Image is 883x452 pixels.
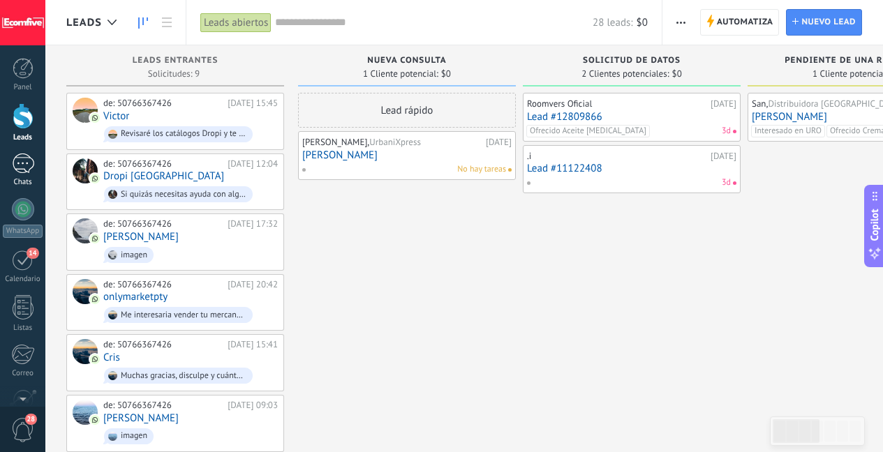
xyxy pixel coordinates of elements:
[25,414,37,425] span: 28
[121,310,246,320] div: Me interesaria vender tu mercancia
[73,279,98,304] div: onlymarketpty
[530,56,734,68] div: Solicitud de datos
[131,9,155,36] a: Leads
[3,369,43,378] div: Correo
[90,234,100,243] img: com.amocrm.amocrmwa.svg
[155,9,179,36] a: Lista
[90,294,100,304] img: com.amocrm.amocrmwa.svg
[103,110,129,122] a: Victor
[228,339,278,350] div: [DATE] 15:41
[3,178,43,187] div: Chats
[786,9,862,36] a: Nuevo lead
[508,168,512,172] span: No hay nada asignado
[671,9,691,36] button: Más
[3,225,43,238] div: WhatsApp
[593,16,632,29] span: 28 leads:
[367,56,446,66] span: Nueva consulta
[103,231,179,243] a: [PERSON_NAME]
[103,339,223,350] div: de: 50766367426
[298,93,516,128] div: Lead rápido
[305,56,509,68] div: Nueva consulta
[369,136,421,148] span: UrbaniXpress
[103,98,223,109] div: de: 50766367426
[700,9,780,36] a: Automatiza
[527,151,707,162] div: .i
[228,400,278,411] div: [DATE] 09:03
[103,218,223,229] div: de: 50766367426
[148,70,200,78] span: Solicitudes: 9
[103,352,120,363] a: Cris
[711,151,736,162] div: [DATE]
[581,70,669,78] span: 2 Clientes potenciales:
[3,133,43,142] div: Leads
[637,16,648,29] span: $0
[722,125,731,137] span: 3d
[302,137,482,148] div: [PERSON_NAME],
[733,130,736,133] span: Tareas caducadas
[3,83,43,92] div: Panel
[73,158,98,183] div: Dropi Panamá
[228,98,278,109] div: [DATE] 15:45
[66,16,102,29] span: Leads
[302,149,512,161] a: [PERSON_NAME]
[121,250,147,260] div: imagen
[133,56,218,66] span: Leads Entrantes
[3,275,43,284] div: Calendario
[90,415,100,425] img: com.amocrm.amocrmwa.svg
[103,279,223,290] div: de: 50766367426
[733,181,736,185] span: Tareas caducadas
[527,98,707,110] div: Roomvers Oficial
[103,170,224,182] a: Dropi [GEOGRAPHIC_DATA]
[27,248,38,259] span: 14
[711,98,736,110] div: [DATE]
[121,129,246,139] div: Revisaré los catálogos Dropi y te informo, gracias bro
[441,70,451,78] span: $0
[90,174,100,183] img: com.amocrm.amocrmwa.svg
[228,158,278,169] div: [DATE] 12:04
[121,371,246,381] div: Muchas gracias, disculpe y cuánto sería el tiempo de entrega?
[526,125,650,137] span: Ofrecido Aceite [MEDICAL_DATA]
[801,10,856,35] span: Nuevo lead
[121,431,147,441] div: imagen
[722,176,731,189] span: 3d
[363,70,438,78] span: 1 Cliente potencial:
[73,339,98,364] div: Cris
[527,111,736,123] a: Lead #12809866
[73,400,98,425] div: Josmary Aponte
[751,125,825,137] span: Interesado en URO
[868,209,882,241] span: Copilot
[121,190,246,199] div: Si quizás necesitas ayuda con algo para que las guías puedan pasar a estatus pendiente de manera ...
[200,13,272,33] div: Leads abiertos
[717,10,773,35] span: Automatiza
[583,56,681,66] span: Solicitud de datos
[527,163,736,174] a: Lead #11122408
[103,400,223,411] div: de: 50766367426
[73,98,98,123] div: Victor
[90,113,100,123] img: com.amocrm.amocrmwa.svg
[103,291,168,303] a: onlymarketpty
[3,324,43,333] div: Listas
[73,218,98,243] div: Alex
[103,158,223,169] div: de: 50766367426
[73,56,277,68] div: Leads Entrantes
[90,354,100,364] img: com.amocrm.amocrmwa.svg
[228,279,278,290] div: [DATE] 20:42
[672,70,682,78] span: $0
[457,163,506,176] span: No hay tareas
[228,218,278,229] div: [DATE] 17:32
[486,137,512,148] div: [DATE]
[103,412,179,424] a: [PERSON_NAME]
